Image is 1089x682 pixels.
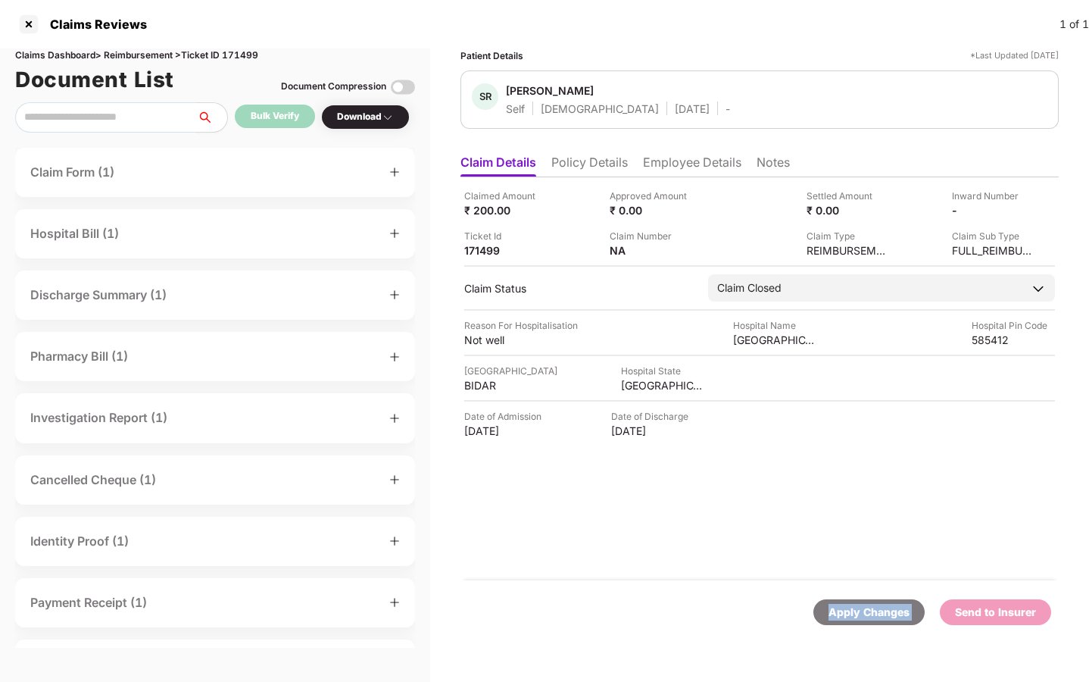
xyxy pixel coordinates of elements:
span: plus [389,413,400,424]
div: *Last Updated [DATE] [970,48,1059,63]
div: Claim Number [610,229,693,243]
div: FULL_REIMBURSEMENT [952,243,1035,258]
span: plus [389,289,400,300]
div: REIMBURSEMENT [807,243,890,258]
div: BIDAR [464,378,548,393]
div: [GEOGRAPHIC_DATA] [GEOGRAPHIC_DATA] [733,333,816,347]
div: Claim Closed [717,280,782,296]
div: Claim Sub Type [952,229,1035,243]
span: plus [389,352,400,362]
div: [GEOGRAPHIC_DATA] [464,364,557,378]
span: plus [389,228,400,239]
button: search [196,102,228,133]
div: 171499 [464,243,548,258]
div: NA [610,243,693,258]
div: Investigation Report (1) [30,408,167,427]
div: [DEMOGRAPHIC_DATA] [541,102,659,116]
div: ₹ 200.00 [464,203,548,217]
div: Ticket Id [464,229,548,243]
div: Hospital Pin Code [972,318,1055,333]
div: Not well [464,333,548,347]
div: Hospital State [621,364,704,378]
span: plus [389,597,400,608]
div: Settled Amount [807,189,890,203]
span: search [196,111,227,124]
h1: Document List [15,63,174,96]
span: plus [389,167,400,177]
li: Employee Details [643,155,741,177]
div: 1 of 1 [1059,16,1089,33]
div: SR [472,83,498,110]
div: Reason For Hospitalisation [464,318,578,333]
div: ₹ 0.00 [610,203,693,217]
div: Claim Form (1) [30,163,114,182]
div: Date of Discharge [611,409,694,424]
span: plus [389,536,400,546]
div: Cancelled Cheque (1) [30,471,156,490]
div: Bulk Verify [251,109,299,124]
img: svg+xml;base64,PHN2ZyBpZD0iRHJvcGRvd24tMzJ4MzIiIHhtbG5zPSJodHRwOi8vd3d3LnczLm9yZy8yMDAwL3N2ZyIgd2... [382,111,394,124]
div: Hospital Name [733,318,816,333]
div: Claims Dashboard > Reimbursement > Ticket ID 171499 [15,48,415,63]
div: [GEOGRAPHIC_DATA] [621,378,704,393]
li: Claim Details [460,155,536,177]
div: - [725,102,730,116]
li: Policy Details [551,155,628,177]
div: - [952,203,1035,217]
div: Claim Type [807,229,890,243]
div: Document Compression [281,80,386,94]
div: Identity Proof (1) [30,532,129,551]
img: downArrowIcon [1031,281,1046,296]
div: Self [506,102,525,116]
div: [DATE] [675,102,710,116]
div: Claimed Amount [464,189,548,203]
li: Notes [757,155,790,177]
div: Hospital Bill (1) [30,224,119,243]
span: plus [389,474,400,485]
div: Discharge Summary (1) [30,286,167,305]
div: Claims Reviews [41,17,147,32]
div: Approved Amount [610,189,693,203]
div: Date of Admission [464,409,548,424]
div: Patient Details [460,48,523,63]
div: [PERSON_NAME] [506,83,594,98]
div: ₹ 0.00 [807,203,890,217]
div: Inward Number [952,189,1035,203]
div: Send to Insurer [955,604,1036,621]
div: [DATE] [464,424,548,438]
div: Pharmacy Bill (1) [30,347,128,366]
div: Apply Changes [828,604,910,621]
div: Claim Status [464,281,693,296]
div: 585412 [972,333,1055,347]
div: [DATE] [611,424,694,438]
div: Payment Receipt (1) [30,593,147,612]
div: Download [337,110,394,124]
img: svg+xml;base64,PHN2ZyBpZD0iVG9nZ2xlLTMyeDMyIiB4bWxucz0iaHR0cDovL3d3dy53My5vcmcvMjAwMC9zdmciIHdpZH... [391,75,415,99]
